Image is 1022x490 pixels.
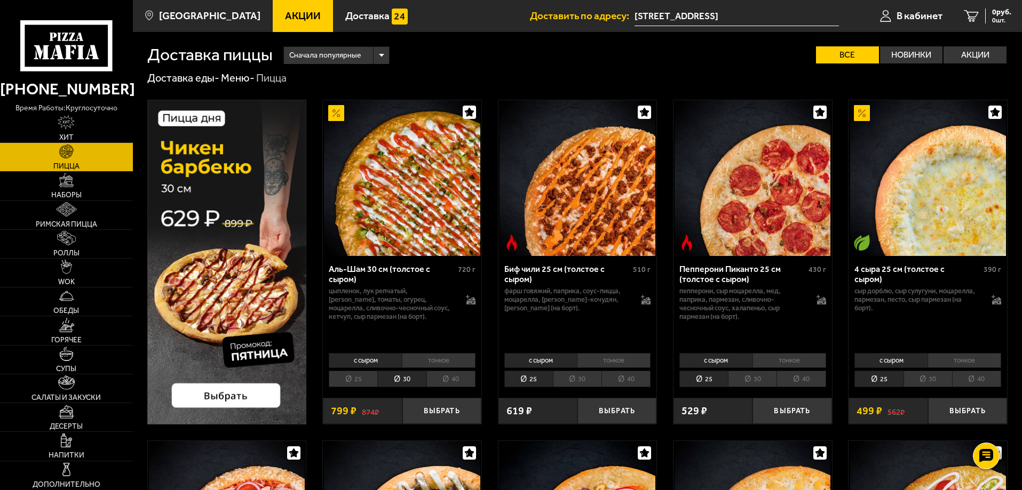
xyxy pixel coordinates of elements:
[504,235,520,251] img: Острое блюдо
[49,452,84,459] span: Напитки
[504,264,631,284] div: Биф чили 25 см (толстое с сыром)
[897,11,942,21] span: В кабинет
[426,371,476,387] li: 40
[345,11,390,21] span: Доставка
[679,353,752,368] li: с сыром
[992,9,1011,16] span: 0 руб.
[854,371,903,387] li: 25
[31,394,101,401] span: Салаты и закуски
[553,371,601,387] li: 30
[56,365,76,373] span: Супы
[880,46,943,63] label: Новинки
[577,398,656,424] button: Выбрать
[849,100,1007,256] a: АкционныйВегетарианское блюдо4 сыра 25 см (толстое с сыром)
[854,353,928,368] li: с сыром
[329,264,455,284] div: Аль-Шам 30 см (толстое с сыром)
[752,398,831,424] button: Выбрать
[33,481,100,488] span: Дополнительно
[53,163,80,170] span: Пицца
[59,134,74,141] span: Хит
[221,71,255,84] a: Меню-
[500,100,655,256] img: Биф чили 25 см (толстое с сыром)
[377,371,426,387] li: 30
[504,287,631,312] p: фарш говяжий, паприка, соус-пицца, моцарелла, [PERSON_NAME]-кочудян, [PERSON_NAME] (на борт).
[51,191,82,199] span: Наборы
[51,336,82,344] span: Горячее
[530,11,635,21] span: Доставить по адресу:
[635,6,839,26] span: Чарушинская улица, 22к1
[285,11,321,21] span: Акции
[854,264,981,284] div: 4 сыра 25 см (толстое с сыром)
[147,46,273,63] h1: Доставка пиццы
[504,371,553,387] li: 25
[728,371,777,387] li: 30
[635,6,839,26] input: Ваш адрес доставки
[159,11,260,21] span: [GEOGRAPHIC_DATA]
[323,100,481,256] a: АкционныйАль-Шам 30 см (толстое с сыром)
[147,71,219,84] a: Доставка еды-
[952,371,1001,387] li: 40
[777,371,826,387] li: 40
[458,265,476,274] span: 720 г
[752,353,826,368] li: тонкое
[674,100,832,256] a: Острое блюдоПепперони Пиканто 25 см (толстое с сыром)
[992,17,1011,23] span: 0 шт.
[53,307,79,315] span: Обеды
[682,406,707,416] span: 529 ₽
[679,287,806,321] p: пепперони, сыр Моцарелла, мед, паприка, пармезан, сливочно-чесночный соус, халапеньо, сыр пармеза...
[402,353,476,368] li: тонкое
[809,265,826,274] span: 430 г
[944,46,1007,63] label: Акции
[58,278,75,286] span: WOK
[331,406,356,416] span: 799 ₽
[289,45,361,66] span: Сначала популярные
[850,100,1006,256] img: 4 сыра 25 см (толстое с сыром)
[324,100,480,256] img: Аль-Шам 30 см (толстое с сыром)
[498,100,657,256] a: Острое блюдоБиф чили 25 см (толстое с сыром)
[256,71,287,85] div: Пицца
[857,406,882,416] span: 499 ₽
[36,221,97,228] span: Римская пицца
[928,353,1001,368] li: тонкое
[633,265,651,274] span: 510 г
[679,264,806,284] div: Пепперони Пиканто 25 см (толстое с сыром)
[675,100,830,256] img: Пепперони Пиканто 25 см (толстое с сыром)
[402,398,481,424] button: Выбрать
[904,371,952,387] li: 30
[53,250,80,257] span: Роллы
[679,371,728,387] li: 25
[854,235,870,251] img: Вегетарианское блюдо
[329,287,455,321] p: цыпленок, лук репчатый, [PERSON_NAME], томаты, огурец, моцарелла, сливочно-чесночный соус, кетчуп...
[984,265,1001,274] span: 390 г
[679,235,695,251] img: Острое блюдо
[506,406,532,416] span: 619 ₽
[50,423,83,430] span: Десерты
[854,105,870,121] img: Акционный
[392,9,408,25] img: 15daf4d41897b9f0e9f617042186c801.svg
[928,398,1007,424] button: Выбрать
[504,353,577,368] li: с сыром
[362,406,379,416] s: 874 ₽
[329,353,402,368] li: с сыром
[328,105,344,121] img: Акционный
[577,353,651,368] li: тонкое
[816,46,879,63] label: Все
[888,406,905,416] s: 562 ₽
[329,371,377,387] li: 25
[854,287,981,312] p: сыр дорблю, сыр сулугуни, моцарелла, пармезан, песто, сыр пармезан (на борт).
[601,371,651,387] li: 40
